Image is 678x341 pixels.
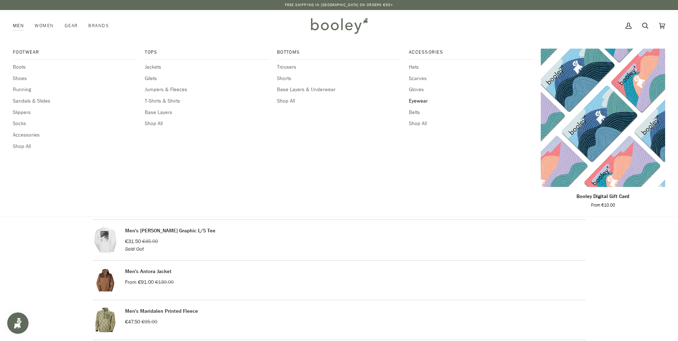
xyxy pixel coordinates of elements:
product-grid-item: Booley Digital Gift Card [541,49,665,208]
span: Tops [145,49,269,56]
span: From €91.00 [125,279,154,286]
a: Sandals & Slides [13,97,137,105]
img: Booley [308,15,370,36]
a: T-Shirts & Shirts [145,97,269,105]
a: Eyewear [409,97,533,105]
a: Socks [13,120,137,128]
a: Shop All [13,143,137,150]
a: Belts [409,109,533,117]
span: Brands [88,22,109,29]
a: Trousers [277,63,401,71]
a: Accessories [409,49,533,60]
span: €47.50 [125,318,140,325]
span: €130.00 [155,279,174,286]
a: Men [13,10,29,41]
a: Running [13,86,137,94]
a: Gloves [409,86,533,94]
a: Brands [83,10,114,41]
a: Jackets [145,63,269,71]
a: Shoes [13,75,137,83]
a: Slippers [13,109,137,117]
img: The North Face Men's Antora Jacket Latte / Smokey Brown / Beige - Booley Galway [93,268,118,293]
a: Jumpers & Fleeces [145,86,269,94]
a: Women [29,10,59,41]
a: Gear [59,10,83,41]
a: Boots [13,63,137,71]
a: Shorts [277,75,401,83]
product-grid-item-variant: €10.00 [541,49,665,187]
span: Bottoms [277,49,401,56]
a: Gilets [145,75,269,83]
a: Shop All [145,120,269,128]
a: Men's [PERSON_NAME] Graphic L/S Tee [125,227,216,234]
a: Footwear [13,49,137,60]
em: Sold Out [125,246,144,252]
p: Free Shipping in [GEOGRAPHIC_DATA] on Orders €50+ [285,2,394,8]
span: Gear [65,22,78,29]
a: Booley Digital Gift Card [541,190,665,209]
div: Men Footwear Boots Shoes Running Sandals & Slides Slippers Socks Accessories Shop All Tops Jacket... [13,10,29,41]
span: €45.00 [142,238,158,245]
a: Hats [409,63,533,71]
a: Scarves [409,75,533,83]
span: €95.00 [142,318,157,325]
a: Tops [145,49,269,60]
iframe: Button to open loyalty program pop-up [7,312,29,334]
a: Shop All [277,97,401,105]
img: Helly Hansen Men's Skog Graphic L/S Tee White - Booley Galway [93,227,118,253]
img: Helly Hansen Men's Maridalen Printed Fleece Light Lav Sunny AOP - Booley Galway [93,307,118,332]
a: Base Layers [145,109,269,117]
p: Booley Digital Gift Card [576,193,629,201]
span: €31.50 [125,238,141,245]
a: Men's Maridalen Printed Fleece [125,308,198,315]
a: Bottoms [277,49,401,60]
a: Booley Digital Gift Card [541,49,665,187]
a: Shop All [409,120,533,128]
a: Men's Antora Jacket [125,268,172,275]
a: Base Layers & Underwear [277,86,401,94]
span: Accessories [409,49,533,56]
span: Women [35,22,54,29]
span: From €10.00 [591,202,615,208]
a: Accessories [13,131,137,139]
span: Footwear [13,49,137,56]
